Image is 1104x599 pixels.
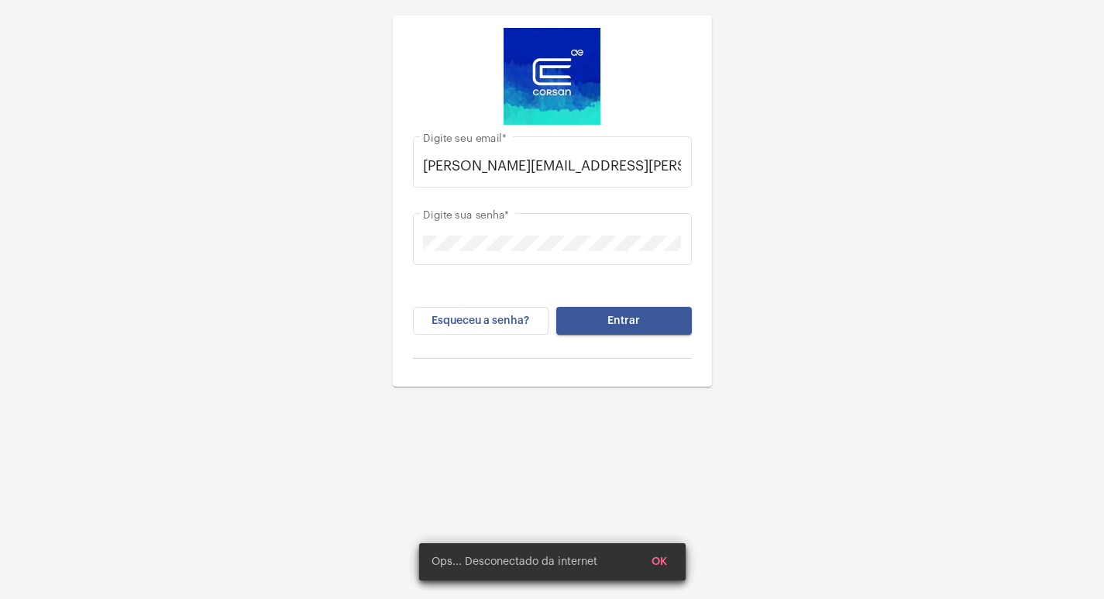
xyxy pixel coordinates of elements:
[432,554,597,570] span: Ops... Desconectado da internet
[504,28,600,125] img: d4669ae0-8c07-2337-4f67-34b0df7f5ae4.jpeg
[423,158,681,174] input: Digite seu email
[432,315,529,326] span: Esqueceu a senha?
[413,307,549,335] button: Esqueceu a senha?
[556,307,692,335] button: Entrar
[652,556,667,567] span: OK
[607,315,640,326] span: Entrar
